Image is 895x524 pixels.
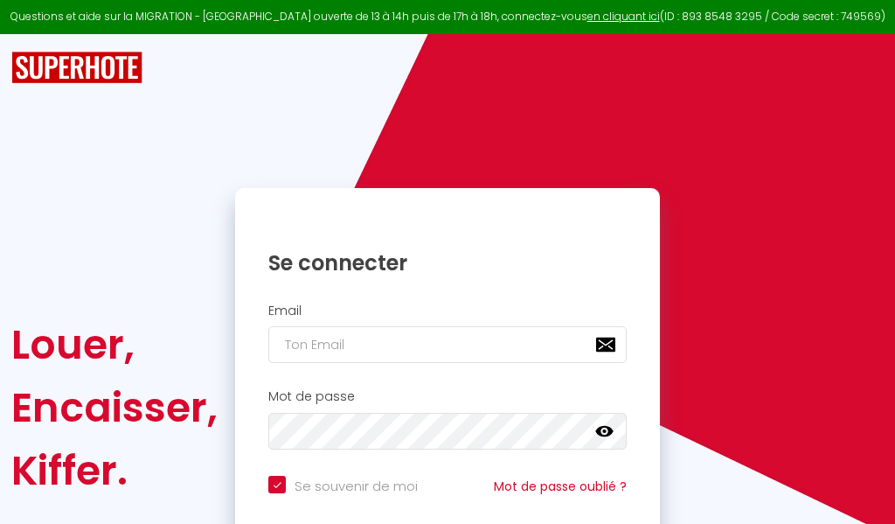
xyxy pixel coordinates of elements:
div: Kiffer. [11,439,218,502]
a: en cliquant ici [587,9,660,24]
img: SuperHote logo [11,52,142,84]
div: Encaisser, [11,376,218,439]
h2: Mot de passe [268,389,627,404]
h2: Email [268,304,627,318]
input: Ton Email [268,326,627,363]
div: Louer, [11,313,218,376]
h1: Se connecter [268,249,627,276]
a: Mot de passe oublié ? [494,478,627,495]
